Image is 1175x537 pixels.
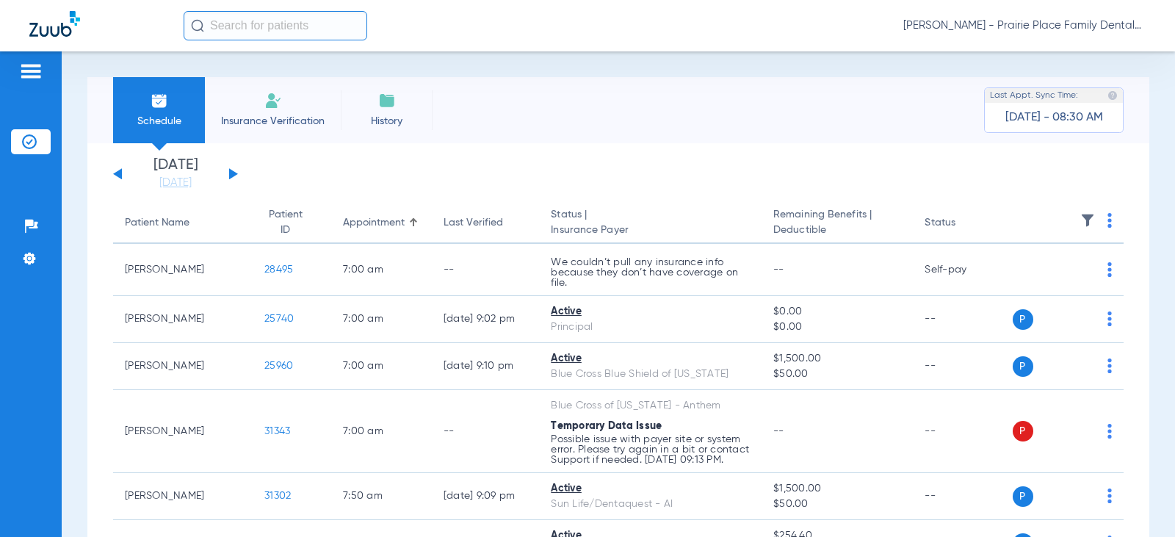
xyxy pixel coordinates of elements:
[1107,358,1112,373] img: group-dot-blue.svg
[773,223,901,238] span: Deductible
[1013,309,1033,330] span: P
[264,207,306,238] div: Patient ID
[913,203,1012,244] th: Status
[1107,90,1118,101] img: last sync help info
[444,215,503,231] div: Last Verified
[1080,213,1095,228] img: filter.svg
[331,296,432,343] td: 7:00 AM
[551,421,662,431] span: Temporary Data Issue
[444,215,527,231] div: Last Verified
[1107,262,1112,277] img: group-dot-blue.svg
[990,88,1078,103] span: Last Appt. Sync Time:
[773,367,901,382] span: $50.00
[1013,486,1033,507] span: P
[551,398,750,414] div: Blue Cross of [US_STATE] - Anthem
[551,481,750,497] div: Active
[539,203,762,244] th: Status |
[264,264,293,275] span: 28495
[343,215,405,231] div: Appointment
[1005,110,1103,125] span: [DATE] - 08:30 AM
[432,296,539,343] td: [DATE] 9:02 PM
[762,203,913,244] th: Remaining Benefits |
[216,114,330,129] span: Insurance Verification
[191,19,204,32] img: Search Icon
[551,320,750,335] div: Principal
[113,296,253,343] td: [PERSON_NAME]
[124,114,194,129] span: Schedule
[131,176,220,190] a: [DATE]
[184,11,367,40] input: Search for patients
[773,320,901,335] span: $0.00
[903,18,1146,33] span: [PERSON_NAME] - Prairie Place Family Dental
[264,361,293,371] span: 25960
[551,223,750,238] span: Insurance Payer
[913,296,1012,343] td: --
[432,473,539,520] td: [DATE] 9:09 PM
[264,207,319,238] div: Patient ID
[29,11,80,37] img: Zuub Logo
[352,114,422,129] span: History
[331,244,432,296] td: 7:00 AM
[773,481,901,497] span: $1,500.00
[19,62,43,80] img: hamburger-icon
[331,473,432,520] td: 7:50 AM
[773,351,901,367] span: $1,500.00
[913,390,1012,473] td: --
[1013,356,1033,377] span: P
[151,92,168,109] img: Schedule
[773,426,784,436] span: --
[331,390,432,473] td: 7:00 AM
[773,304,901,320] span: $0.00
[551,257,750,288] p: We couldn’t pull any insurance info because they don’t have coverage on file.
[913,473,1012,520] td: --
[113,244,253,296] td: [PERSON_NAME]
[264,491,291,501] span: 31302
[551,367,750,382] div: Blue Cross Blue Shield of [US_STATE]
[125,215,189,231] div: Patient Name
[1107,489,1112,503] img: group-dot-blue.svg
[125,215,241,231] div: Patient Name
[264,426,290,436] span: 31343
[131,158,220,190] li: [DATE]
[773,264,784,275] span: --
[913,244,1012,296] td: Self-pay
[432,390,539,473] td: --
[1107,213,1112,228] img: group-dot-blue.svg
[551,434,750,465] p: Possible issue with payer site or system error. Please try again in a bit or contact Support if n...
[551,497,750,512] div: Sun Life/Dentaquest - AI
[773,497,901,512] span: $50.00
[1013,421,1033,442] span: P
[343,215,420,231] div: Appointment
[1107,424,1112,439] img: group-dot-blue.svg
[432,244,539,296] td: --
[551,351,750,367] div: Active
[378,92,396,109] img: History
[264,314,294,324] span: 25740
[331,343,432,390] td: 7:00 AM
[264,92,282,109] img: Manual Insurance Verification
[113,473,253,520] td: [PERSON_NAME]
[113,390,253,473] td: [PERSON_NAME]
[1107,311,1112,326] img: group-dot-blue.svg
[913,343,1012,390] td: --
[113,343,253,390] td: [PERSON_NAME]
[551,304,750,320] div: Active
[432,343,539,390] td: [DATE] 9:10 PM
